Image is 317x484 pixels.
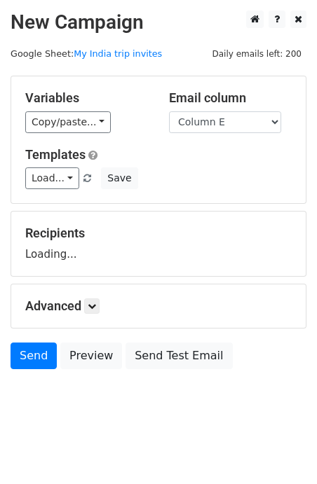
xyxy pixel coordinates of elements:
h5: Recipients [25,226,292,241]
span: Daily emails left: 200 [207,46,306,62]
a: Preview [60,343,122,369]
a: Templates [25,147,86,162]
a: Send Test Email [126,343,232,369]
a: Send [11,343,57,369]
h5: Advanced [25,298,292,314]
a: Copy/paste... [25,111,111,133]
h5: Variables [25,90,148,106]
h5: Email column [169,90,292,106]
button: Save [101,167,137,189]
h2: New Campaign [11,11,306,34]
div: Loading... [25,226,292,262]
a: Load... [25,167,79,189]
a: Daily emails left: 200 [207,48,306,59]
a: My India trip invites [74,48,162,59]
small: Google Sheet: [11,48,162,59]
